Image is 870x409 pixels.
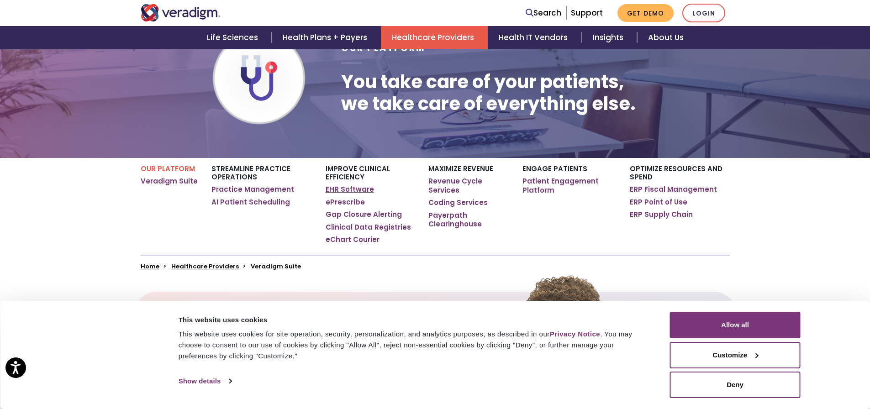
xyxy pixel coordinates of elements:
a: Health Plans + Payers [272,26,381,49]
a: Show details [179,374,232,388]
a: Search [526,7,561,19]
a: Home [141,262,159,271]
a: Healthcare Providers [381,26,488,49]
div: This website uses cookies [179,315,649,325]
a: AI Patient Scheduling [211,198,290,207]
button: Allow all [670,312,801,338]
a: ERP Supply Chain [630,210,693,219]
a: ERP Point of Use [630,198,687,207]
h1: You take care of your patients, we take care of everything else. [341,71,636,115]
div: This website uses cookies for site operation, security, personalization, and analytics purposes, ... [179,329,649,362]
a: Payerpath Clearinghouse [428,211,508,229]
a: Clinical Data Registries [326,223,411,232]
a: Support [571,7,603,18]
button: Deny [670,372,801,398]
a: Gap Closure Alerting [326,210,402,219]
a: Coding Services [428,198,488,207]
a: Insights [582,26,637,49]
button: Customize [670,342,801,368]
a: Healthcare Providers [171,262,239,271]
a: ePrescribe [326,198,365,207]
a: Life Sciences [196,26,272,49]
img: Veradigm logo [141,4,221,21]
a: Login [682,4,725,22]
a: Practice Management [211,185,294,194]
a: eChart Courier [326,235,380,244]
a: Patient Engagement Platform [522,177,616,194]
a: Health IT Vendors [488,26,581,49]
a: EHR Software [326,185,374,194]
a: About Us [637,26,695,49]
a: Veradigm Suite [141,177,198,186]
span: Our Platform [341,42,426,54]
a: Get Demo [617,4,674,22]
a: Privacy Notice [550,330,600,338]
a: ERP Fiscal Management [630,185,717,194]
a: Revenue Cycle Services [428,177,508,194]
iframe: Drift Chat Widget [695,343,859,398]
